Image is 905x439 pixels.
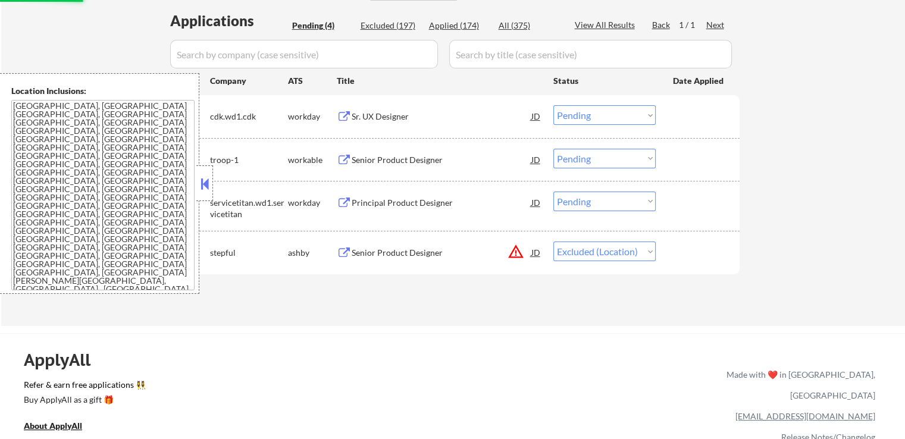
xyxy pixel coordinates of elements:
[288,111,337,123] div: workday
[337,75,542,87] div: Title
[352,247,531,259] div: Senior Product Designer
[706,19,725,31] div: Next
[288,75,337,87] div: ATS
[352,111,531,123] div: Sr. UX Designer
[24,350,104,370] div: ApplyAll
[210,197,288,220] div: servicetitan.wd1.servicetitan
[210,75,288,87] div: Company
[24,421,82,431] u: About ApplyAll
[530,149,542,170] div: JD
[24,419,99,434] a: About ApplyAll
[508,243,524,260] button: warning_amber
[210,154,288,166] div: troop-1
[530,242,542,263] div: JD
[170,14,288,28] div: Applications
[352,197,531,209] div: Principal Product Designer
[210,247,288,259] div: stepful
[361,20,420,32] div: Excluded (197)
[673,75,725,87] div: Date Applied
[575,19,638,31] div: View All Results
[652,19,671,31] div: Back
[722,364,875,406] div: Made with ❤️ in [GEOGRAPHIC_DATA], [GEOGRAPHIC_DATA]
[288,197,337,209] div: workday
[352,154,531,166] div: Senior Product Designer
[11,85,195,97] div: Location Inclusions:
[24,381,478,393] a: Refer & earn free applications 👯‍♀️
[449,40,732,68] input: Search by title (case sensitive)
[210,111,288,123] div: cdk.wd1.cdk
[24,393,143,408] a: Buy ApplyAll as a gift 🎁
[292,20,352,32] div: Pending (4)
[499,20,558,32] div: All (375)
[735,411,875,421] a: [EMAIL_ADDRESS][DOMAIN_NAME]
[288,247,337,259] div: ashby
[530,192,542,213] div: JD
[530,105,542,127] div: JD
[429,20,488,32] div: Applied (174)
[24,396,143,404] div: Buy ApplyAll as a gift 🎁
[679,19,706,31] div: 1 / 1
[288,154,337,166] div: workable
[553,70,656,91] div: Status
[170,40,438,68] input: Search by company (case sensitive)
